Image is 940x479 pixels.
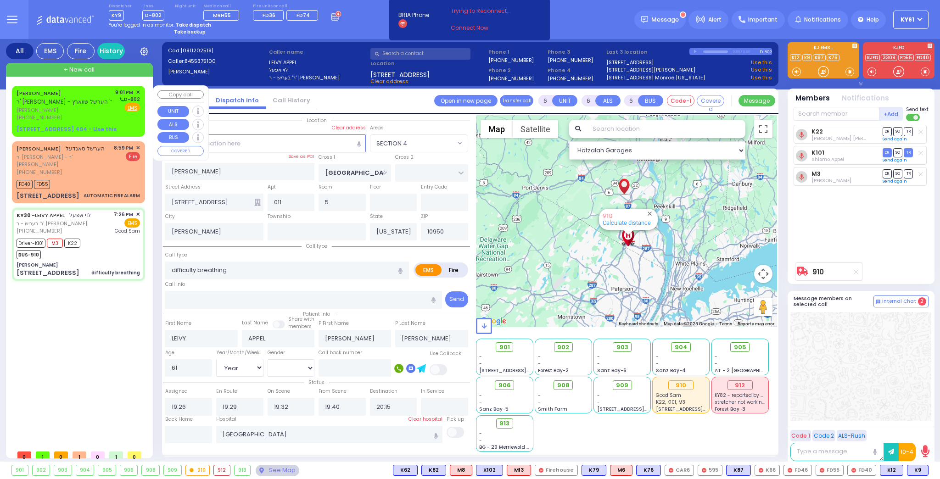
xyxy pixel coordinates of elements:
[597,367,627,374] span: Sanz Bay-6
[656,399,685,406] span: K22, K101, M3
[256,465,299,476] div: See map
[98,465,116,475] div: 905
[434,95,498,106] a: Open in new page
[479,444,531,451] span: BG - 29 Merriewold S.
[214,465,230,475] div: 912
[216,416,236,423] label: Hospital
[398,11,429,19] span: BRIA Phone
[538,367,569,374] span: Forest Bay-2
[109,4,132,9] label: Dispatcher
[370,124,384,132] label: Areas
[17,262,58,268] div: [PERSON_NAME]
[451,24,523,32] a: Connect Now
[157,106,189,117] button: UNIT
[479,437,482,444] span: -
[597,399,600,406] span: -
[319,184,332,191] label: Room
[636,465,661,476] div: BLS
[656,353,659,360] span: -
[790,430,811,441] button: Code 1
[370,213,383,220] label: State
[488,48,544,56] span: Phone 1
[298,311,335,317] span: Patient info
[17,145,61,152] a: [PERSON_NAME]
[476,465,503,476] div: BLS
[253,4,321,9] label: Fire units on call
[610,465,632,476] div: ALS KJ
[715,353,717,360] span: -
[795,93,830,104] button: Members
[488,75,534,82] label: [PHONE_NUMBER]
[97,43,125,59] a: History
[393,465,418,476] div: K62
[842,93,889,104] button: Notifications
[115,89,133,96] span: 9:01 PM
[415,264,442,276] label: EMS
[715,367,783,374] span: AT - 2 [GEOGRAPHIC_DATA]
[64,65,95,74] span: + New call
[479,353,482,360] span: -
[479,399,482,406] span: -
[851,468,856,473] img: red-radio-icon.svg
[17,180,33,189] span: FD40
[748,16,778,24] span: Important
[17,227,62,234] span: [PHONE_NUMBER]
[302,117,331,124] span: Location
[697,95,724,106] button: Covered
[216,426,442,443] input: Search hospital
[499,419,509,428] span: 913
[114,211,133,218] span: 7:26 PM
[165,349,174,356] label: Age
[136,89,140,96] span: ✕
[538,360,541,367] span: -
[638,95,663,106] button: BUS
[136,211,140,218] span: ✕
[606,48,689,56] label: Last 3 location
[557,381,570,390] span: 908
[883,157,907,163] a: Send again
[616,343,628,352] span: 903
[421,388,444,395] label: In Service
[499,343,510,352] span: 901
[76,465,94,475] div: 904
[421,465,446,476] div: K82
[269,59,367,67] label: LEIVY APPEL
[118,96,140,103] span: D-802
[898,54,914,61] a: FD55
[811,170,821,177] a: M3
[165,416,193,423] label: Back Home
[548,48,604,56] span: Phone 3
[17,451,31,458] span: 0
[17,212,65,219] a: LEIVY APPEL
[616,169,632,196] div: LEIVY APPEL
[794,107,879,121] input: Search member
[304,379,329,386] span: Status
[109,10,124,21] span: KY9
[907,465,929,476] div: BLS
[254,199,261,206] span: Other building occupants
[702,468,706,473] img: red-radio-icon.svg
[17,220,91,228] span: ר' בעריש - ר' [PERSON_NAME]
[176,22,211,28] strong: Take dispatch
[726,465,751,476] div: BLS
[557,343,569,352] span: 902
[269,66,367,74] label: לוי אפעל
[168,57,266,65] label: Caller:
[867,16,879,24] span: Help
[904,148,913,157] span: TR
[715,406,745,412] span: Forest Bay-3
[235,465,251,475] div: 913
[268,184,276,191] label: Apt
[883,127,892,136] span: DR
[478,315,509,327] a: Open this area in Google Maps (opens a new window)
[142,10,164,21] span: D-802
[142,465,159,475] div: 908
[451,7,523,15] span: Trying to Reconnect...
[538,406,567,412] span: Smith Farm
[17,125,117,133] u: [STREET_ADDRESS] 404 - Use this
[120,465,138,475] div: 906
[157,119,189,130] button: ALS
[479,367,566,374] span: [STREET_ADDRESS][PERSON_NAME]
[479,392,482,399] span: -
[165,251,187,259] label: Call Type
